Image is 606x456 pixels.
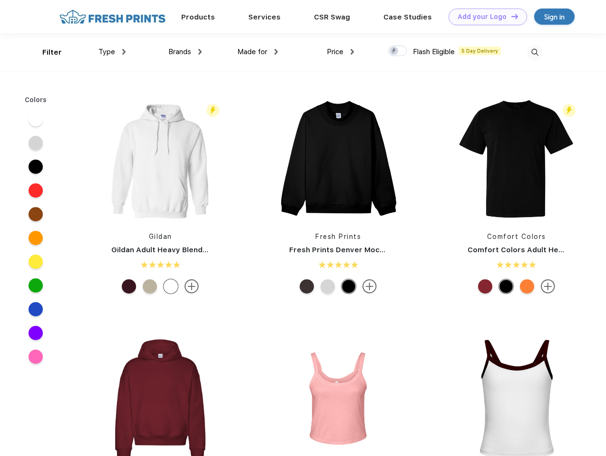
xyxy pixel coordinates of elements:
[237,47,267,56] span: Made for
[453,96,580,222] img: func=resize&h=266
[544,11,565,22] div: Sign in
[98,47,115,56] span: Type
[458,13,507,21] div: Add your Logo
[97,96,224,222] img: func=resize&h=266
[413,47,455,56] span: Flash Eligible
[563,104,576,117] img: flash_active_toggle.svg
[362,279,377,294] img: more.svg
[478,279,492,294] div: Crimson
[198,49,202,55] img: dropdown.png
[274,49,278,55] img: dropdown.png
[57,9,168,25] img: fo%20logo%202.webp
[541,279,555,294] img: more.svg
[520,279,534,294] div: Burnt Orange
[487,233,546,240] a: Comfort Colors
[111,246,319,254] a: Gildan Adult Heavy Blend 8 Oz. 50/50 Hooded Sweatshirt
[143,279,157,294] div: Sand
[321,279,335,294] div: Ash Grey
[149,233,172,240] a: Gildan
[315,233,361,240] a: Fresh Prints
[181,13,215,21] a: Products
[527,45,543,60] img: desktop_search.svg
[499,279,513,294] div: Black
[342,279,356,294] div: Black
[300,279,314,294] div: Dark Chocolate
[275,96,401,222] img: func=resize&h=266
[206,104,219,117] img: flash_active_toggle.svg
[164,279,178,294] div: White
[327,47,343,56] span: Price
[122,279,136,294] div: Maroon
[122,49,126,55] img: dropdown.png
[185,279,199,294] img: more.svg
[42,47,62,58] div: Filter
[351,49,354,55] img: dropdown.png
[168,47,191,56] span: Brands
[18,95,54,105] div: Colors
[459,47,501,55] span: 5 Day Delivery
[289,246,496,254] a: Fresh Prints Denver Mock Neck Heavyweight Sweatshirt
[511,14,518,19] img: DT
[534,9,575,25] a: Sign in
